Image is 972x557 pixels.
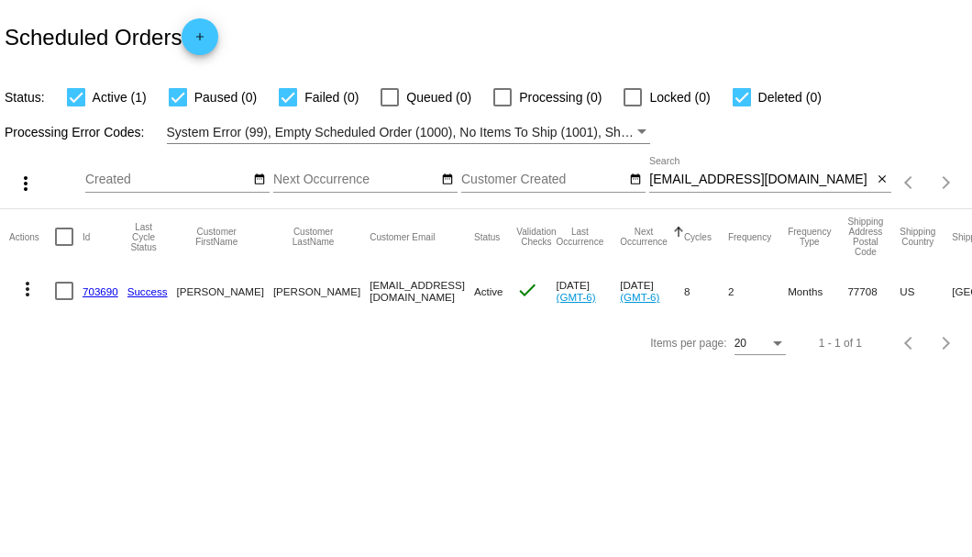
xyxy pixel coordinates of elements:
mat-icon: close [876,173,889,187]
button: Clear [872,171,891,190]
mat-cell: [PERSON_NAME] [177,264,273,317]
span: Status: [5,90,45,105]
button: Change sorting for ShippingCountry [900,227,935,247]
button: Change sorting for Status [474,231,500,242]
mat-cell: [EMAIL_ADDRESS][DOMAIN_NAME] [370,264,474,317]
button: Change sorting for ShippingPostcode [847,217,883,257]
mat-header-cell: Actions [9,209,55,264]
mat-cell: 77708 [847,264,900,317]
a: (GMT-6) [557,291,596,303]
button: Previous page [891,164,928,201]
span: Active [474,285,503,297]
span: Deleted (0) [758,86,822,108]
span: Locked (0) [649,86,710,108]
mat-icon: date_range [253,173,266,187]
a: 703690 [83,285,118,297]
button: Change sorting for LastOccurrenceUtc [557,227,604,247]
span: Processing (0) [519,86,602,108]
mat-cell: Months [788,264,847,317]
button: Change sorting for Frequency [728,231,771,242]
mat-cell: [DATE] [557,264,621,317]
mat-icon: check [516,279,538,301]
mat-cell: [DATE] [620,264,684,317]
mat-cell: US [900,264,952,317]
button: Change sorting for Cycles [684,231,712,242]
span: Processing Error Codes: [5,125,145,139]
a: (GMT-6) [620,291,659,303]
mat-icon: more_vert [15,173,37,195]
span: Failed (0) [304,86,359,108]
button: Next page [928,164,965,201]
mat-icon: date_range [629,173,642,187]
div: Items per page: [650,337,726,350]
input: Created [85,173,250,187]
mat-icon: add [189,30,211,52]
mat-cell: 2 [728,264,788,317]
mat-select: Filter by Processing Error Codes [167,121,651,144]
span: 20 [735,337,746,350]
mat-select: Items per page: [735,338,786,351]
div: 1 - 1 of 1 [819,337,862,350]
button: Change sorting for LastProcessingCycleId [127,222,160,252]
h2: Scheduled Orders [5,18,218,55]
a: Success [127,285,168,297]
span: Active (1) [93,86,147,108]
mat-icon: more_vert [17,278,39,300]
button: Change sorting for CustomerLastName [273,227,353,247]
mat-icon: date_range [441,173,454,187]
mat-cell: 8 [684,264,728,317]
input: Next Occurrence [273,173,438,187]
button: Change sorting for Id [83,231,90,242]
mat-cell: [PERSON_NAME] [273,264,370,317]
button: Change sorting for FrequencyType [788,227,831,247]
button: Previous page [891,325,928,362]
input: Search [649,173,872,187]
button: Change sorting for CustomerEmail [370,231,435,242]
span: Queued (0) [406,86,471,108]
button: Change sorting for NextOccurrenceUtc [620,227,668,247]
mat-header-cell: Validation Checks [516,209,556,264]
input: Customer Created [461,173,626,187]
span: Paused (0) [194,86,257,108]
button: Change sorting for CustomerFirstName [177,227,257,247]
button: Next page [928,325,965,362]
